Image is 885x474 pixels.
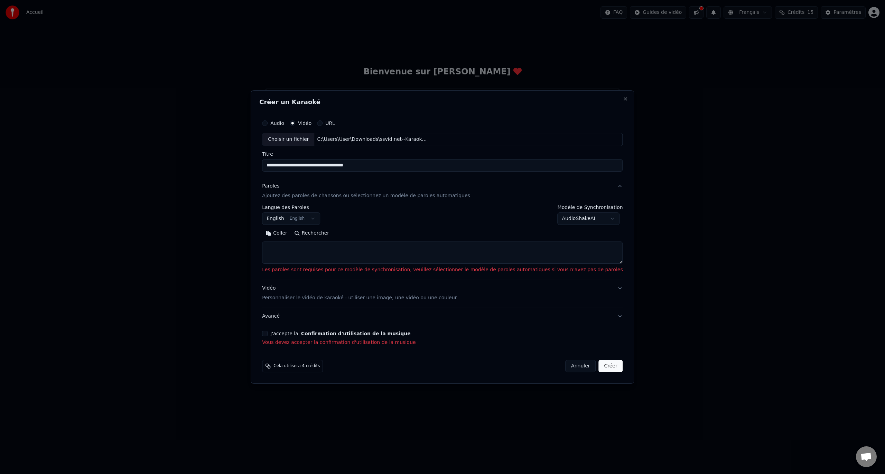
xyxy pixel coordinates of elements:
[325,121,335,126] label: URL
[298,121,311,126] label: Vidéo
[262,205,320,210] label: Langue des Paroles
[262,177,623,205] button: ParolesAjoutez des paroles de chansons ou sélectionnez un modèle de paroles automatiques
[262,279,623,307] button: VidéoPersonnaliser le vidéo de karaoké : utiliser une image, une vidéo ou une couleur
[262,192,470,199] p: Ajoutez des paroles de chansons ou sélectionnez un modèle de paroles automatiques
[262,266,623,273] p: Les paroles sont requises pour ce modèle de synchronisation, veuillez sélectionner le modèle de p...
[262,339,623,346] p: Vous devez accepter la confirmation d'utilisation de la musique
[262,285,457,301] div: Vidéo
[262,307,623,325] button: Avancé
[599,360,623,372] button: Créer
[262,228,291,239] button: Coller
[262,183,279,190] div: Paroles
[262,294,457,301] p: Personnaliser le vidéo de karaoké : utiliser une image, une vidéo ou une couleur
[565,360,596,372] button: Annuler
[270,331,410,336] label: J'accepte la
[270,121,284,126] label: Audio
[315,136,432,143] div: C:\Users\User\Downloads\ssvid.net--Karaoké-La-vie-en-rose-[PERSON_NAME].mp4
[262,205,623,279] div: ParolesAjoutez des paroles de chansons ou sélectionnez un modèle de paroles automatiques
[558,205,623,210] label: Modèle de Synchronisation
[262,133,314,146] div: Choisir un fichier
[273,363,320,369] span: Cela utilisera 4 crédits
[291,228,333,239] button: Rechercher
[259,99,625,105] h2: Créer un Karaoké
[301,331,411,336] button: J'accepte la
[262,152,623,156] label: Titre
